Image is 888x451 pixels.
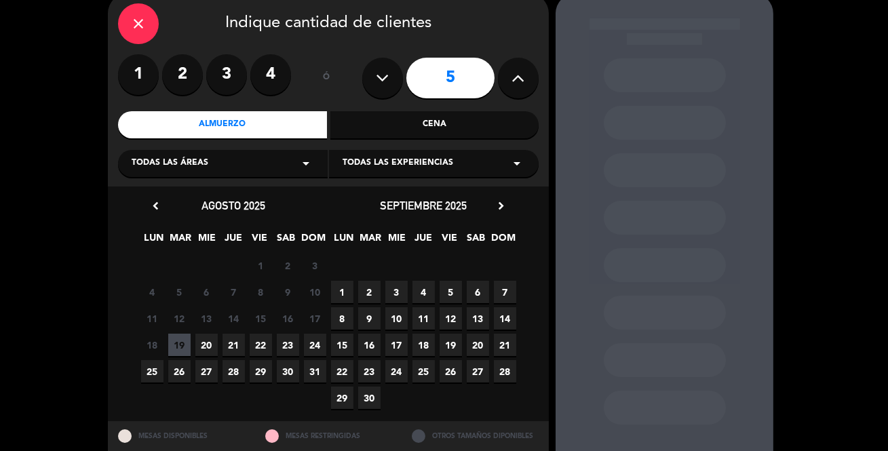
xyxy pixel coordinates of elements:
[132,157,208,170] span: Todas las áreas
[440,360,462,383] span: 26
[412,307,435,330] span: 11
[386,230,408,252] span: MIE
[494,334,516,356] span: 21
[331,307,353,330] span: 8
[467,360,489,383] span: 27
[223,334,245,356] span: 21
[255,421,402,450] div: MESAS RESTRINGIDAS
[196,230,218,252] span: MIE
[385,307,408,330] span: 10
[195,307,218,330] span: 13
[250,254,272,277] span: 1
[170,230,192,252] span: MAR
[440,334,462,356] span: 19
[223,307,245,330] span: 14
[250,307,272,330] span: 15
[141,307,163,330] span: 11
[331,281,353,303] span: 1
[358,307,381,330] span: 9
[467,307,489,330] span: 13
[298,155,314,172] i: arrow_drop_down
[358,387,381,409] span: 30
[277,307,299,330] span: 16
[130,16,147,32] i: close
[494,360,516,383] span: 28
[494,281,516,303] span: 7
[250,334,272,356] span: 22
[108,421,255,450] div: MESAS DISPONIBLES
[440,281,462,303] span: 5
[331,334,353,356] span: 15
[304,334,326,356] span: 24
[168,307,191,330] span: 12
[304,281,326,303] span: 10
[304,307,326,330] span: 17
[195,334,218,356] span: 20
[250,360,272,383] span: 29
[118,54,159,95] label: 1
[223,230,245,252] span: JUE
[305,54,349,102] div: ó
[249,230,271,252] span: VIE
[343,157,453,170] span: Todas las experiencias
[141,334,163,356] span: 18
[494,307,516,330] span: 14
[275,230,298,252] span: SAB
[402,421,549,450] div: OTROS TAMAÑOS DIPONIBLES
[195,360,218,383] span: 27
[118,3,539,44] div: Indique cantidad de clientes
[141,281,163,303] span: 4
[277,281,299,303] span: 9
[385,360,408,383] span: 24
[412,334,435,356] span: 18
[149,199,163,213] i: chevron_left
[304,360,326,383] span: 31
[302,230,324,252] span: DOM
[141,360,163,383] span: 25
[250,54,291,95] label: 4
[492,230,514,252] span: DOM
[509,155,525,172] i: arrow_drop_down
[277,360,299,383] span: 30
[412,360,435,383] span: 25
[358,281,381,303] span: 2
[223,281,245,303] span: 7
[304,254,326,277] span: 3
[143,230,166,252] span: LUN
[330,111,539,138] div: Cena
[440,307,462,330] span: 12
[168,281,191,303] span: 5
[467,334,489,356] span: 20
[333,230,355,252] span: LUN
[162,54,203,95] label: 2
[168,334,191,356] span: 19
[195,281,218,303] span: 6
[380,199,467,212] span: septiembre 2025
[494,199,508,213] i: chevron_right
[331,387,353,409] span: 29
[465,230,488,252] span: SAB
[277,334,299,356] span: 23
[412,281,435,303] span: 4
[250,281,272,303] span: 8
[358,360,381,383] span: 23
[206,54,247,95] label: 3
[358,334,381,356] span: 16
[439,230,461,252] span: VIE
[385,281,408,303] span: 3
[385,334,408,356] span: 17
[467,281,489,303] span: 6
[331,360,353,383] span: 22
[360,230,382,252] span: MAR
[118,111,327,138] div: Almuerzo
[412,230,435,252] span: JUE
[223,360,245,383] span: 28
[168,360,191,383] span: 26
[277,254,299,277] span: 2
[201,199,265,212] span: agosto 2025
